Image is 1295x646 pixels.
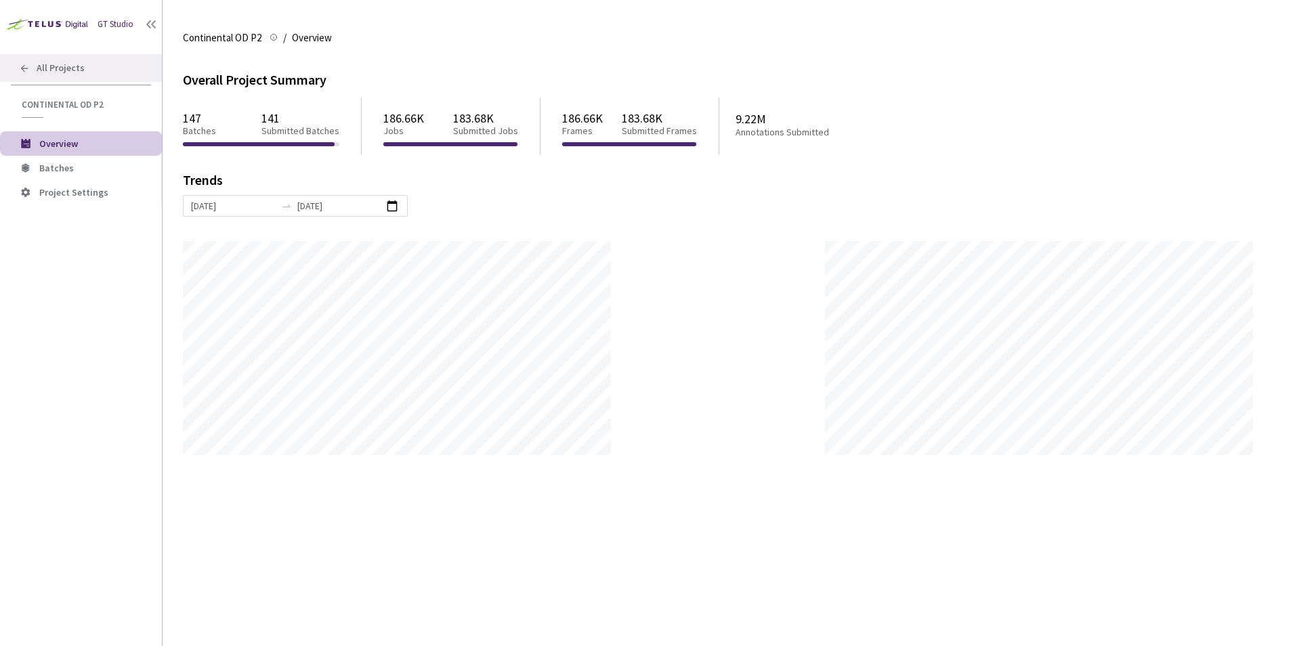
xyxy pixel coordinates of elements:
p: 183.68K [453,111,518,125]
span: Batches [39,162,74,174]
p: 186.66K [383,111,424,125]
p: Submitted Jobs [453,125,518,137]
span: swap-right [281,200,292,211]
p: Jobs [383,125,424,137]
p: Frames [562,125,603,137]
p: 186.66K [562,111,603,125]
span: Overview [39,137,78,150]
input: End date [297,198,382,213]
span: Continental OD P2 [183,30,261,46]
span: All Projects [37,62,85,74]
input: Start date [191,198,276,213]
span: Overview [292,30,332,46]
span: Project Settings [39,186,108,198]
p: Batches [183,125,216,137]
span: Continental OD P2 [22,99,143,110]
p: 147 [183,111,216,125]
p: 9.22M [736,112,882,126]
p: Annotations Submitted [736,127,882,138]
div: Overall Project Summary [183,70,1275,90]
span: to [281,200,292,211]
div: GT Studio [98,18,133,31]
p: Submitted Batches [261,125,339,137]
div: Trends [183,173,1256,195]
p: Submitted Frames [622,125,697,137]
p: 183.68K [622,111,697,125]
li: / [283,30,286,46]
p: 141 [261,111,339,125]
